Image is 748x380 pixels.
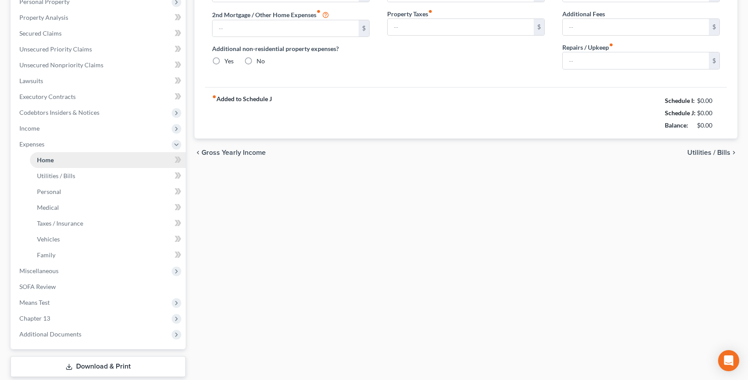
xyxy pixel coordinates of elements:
[562,9,605,18] label: Additional Fees
[19,124,40,132] span: Income
[19,299,50,306] span: Means Test
[30,184,186,200] a: Personal
[19,314,50,322] span: Chapter 13
[563,19,709,36] input: --
[19,29,62,37] span: Secured Claims
[30,247,186,263] a: Family
[30,231,186,247] a: Vehicles
[387,9,433,18] label: Property Taxes
[19,14,68,21] span: Property Analysis
[212,9,329,20] label: 2nd Mortgage / Other Home Expenses
[11,356,186,377] a: Download & Print
[665,121,688,129] strong: Balance:
[359,20,369,37] div: $
[697,121,720,130] div: $0.00
[37,172,75,179] span: Utilities / Bills
[212,44,370,53] label: Additional non-residential property expenses?
[687,149,730,156] span: Utilities / Bills
[709,52,719,69] div: $
[30,200,186,216] a: Medical
[665,109,696,117] strong: Schedule J:
[19,93,76,100] span: Executory Contracts
[12,89,186,105] a: Executory Contracts
[19,283,56,290] span: SOFA Review
[30,152,186,168] a: Home
[37,156,54,164] span: Home
[19,109,99,116] span: Codebtors Insiders & Notices
[194,149,266,156] button: chevron_left Gross Yearly Income
[257,57,265,66] label: No
[19,77,43,84] span: Lawsuits
[194,149,202,156] i: chevron_left
[697,109,720,117] div: $0.00
[316,9,321,14] i: fiber_manual_record
[37,235,60,243] span: Vehicles
[562,43,613,52] label: Repairs / Upkeep
[534,19,544,36] div: $
[730,149,737,156] i: chevron_right
[12,10,186,26] a: Property Analysis
[12,57,186,73] a: Unsecured Nonpriority Claims
[665,97,695,104] strong: Schedule I:
[19,330,81,338] span: Additional Documents
[224,57,234,66] label: Yes
[213,20,359,37] input: --
[212,95,216,99] i: fiber_manual_record
[19,140,44,148] span: Expenses
[12,73,186,89] a: Lawsuits
[212,95,272,132] strong: Added to Schedule J
[19,267,59,274] span: Miscellaneous
[388,19,534,36] input: --
[19,45,92,53] span: Unsecured Priority Claims
[30,168,186,184] a: Utilities / Bills
[12,279,186,295] a: SOFA Review
[37,188,61,195] span: Personal
[19,61,103,69] span: Unsecured Nonpriority Claims
[12,26,186,41] a: Secured Claims
[687,149,737,156] button: Utilities / Bills chevron_right
[709,19,719,36] div: $
[718,350,739,371] div: Open Intercom Messenger
[37,251,55,259] span: Family
[12,41,186,57] a: Unsecured Priority Claims
[563,52,709,69] input: --
[37,204,59,211] span: Medical
[37,219,83,227] span: Taxes / Insurance
[697,96,720,105] div: $0.00
[609,43,613,47] i: fiber_manual_record
[30,216,186,231] a: Taxes / Insurance
[428,9,433,14] i: fiber_manual_record
[202,149,266,156] span: Gross Yearly Income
